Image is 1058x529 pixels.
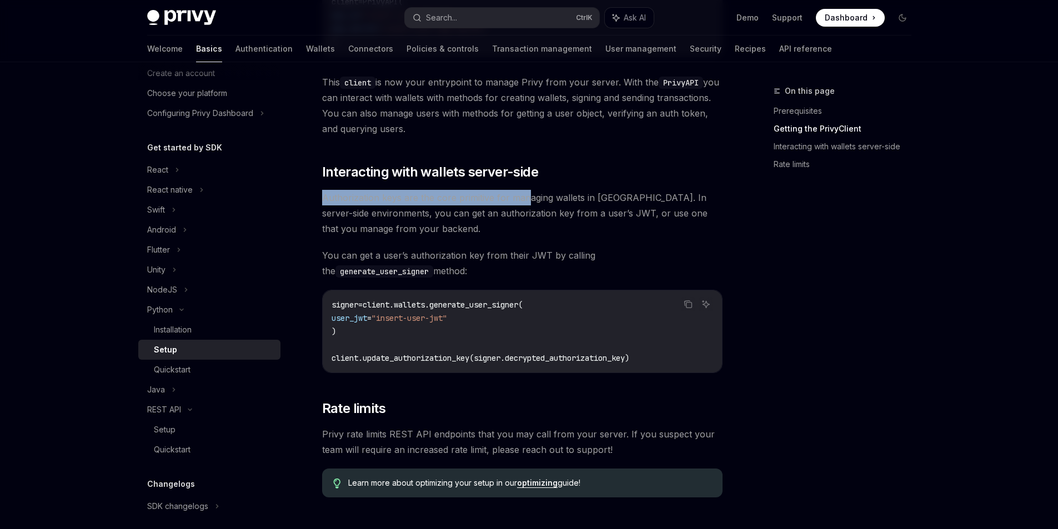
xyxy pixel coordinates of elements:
[367,313,372,323] span: =
[147,10,216,26] img: dark logo
[147,36,183,62] a: Welcome
[154,423,176,436] div: Setup
[154,323,192,336] div: Installation
[576,13,593,22] span: Ctrl K
[147,163,168,177] div: React
[772,12,803,23] a: Support
[681,297,695,311] button: Copy the contents from the code block
[426,11,457,24] div: Search...
[322,74,723,137] span: This is now your entrypoint to manage Privy from your server. With the you can interact with wall...
[322,163,538,181] span: Interacting with wallets server-side
[340,77,375,89] code: client
[147,403,181,416] div: REST API
[825,12,868,23] span: Dashboard
[147,223,176,236] div: Android
[624,12,646,23] span: Ask AI
[138,83,280,103] a: Choose your platform
[699,297,713,311] button: Ask AI
[154,343,177,356] div: Setup
[138,360,280,380] a: Quickstart
[147,87,227,100] div: Choose your platform
[605,8,654,28] button: Ask AI
[322,400,385,417] span: Rate limits
[348,36,393,62] a: Connectors
[154,443,190,456] div: Quickstart
[605,36,676,62] a: User management
[147,203,165,216] div: Swift
[332,300,358,310] span: signer
[138,420,280,440] a: Setup
[147,283,177,296] div: NodeJS
[147,183,193,197] div: React native
[147,500,208,513] div: SDK changelogs
[774,138,920,155] a: Interacting with wallets server-side
[332,353,629,363] span: client.update_authorization_key(signer.decrypted_authorization_key)
[333,478,341,488] svg: Tip
[779,36,832,62] a: API reference
[147,477,195,491] h5: Changelogs
[147,263,166,276] div: Unity
[154,363,190,376] div: Quickstart
[659,77,703,89] code: PrivyAPI
[332,313,367,323] span: user_jwt
[894,9,911,27] button: Toggle dark mode
[735,36,766,62] a: Recipes
[147,243,170,256] div: Flutter
[774,102,920,120] a: Prerequisites
[372,313,447,323] span: "insert-user-jwt"
[774,155,920,173] a: Rate limits
[322,426,723,457] span: Privy rate limits REST API endpoints that you may call from your server. If you suspect your team...
[785,84,835,98] span: On this page
[517,478,558,488] a: optimizing
[736,12,759,23] a: Demo
[358,300,363,310] span: =
[147,107,253,120] div: Configuring Privy Dashboard
[147,303,173,316] div: Python
[235,36,293,62] a: Authentication
[138,440,280,460] a: Quickstart
[147,383,165,396] div: Java
[363,300,523,310] span: client.wallets.generate_user_signer(
[138,320,280,340] a: Installation
[322,248,723,279] span: You can get a user’s authorization key from their JWT by calling the method:
[492,36,592,62] a: Transaction management
[348,477,711,488] span: Learn more about optimizing your setup in our guide!
[407,36,479,62] a: Policies & controls
[690,36,721,62] a: Security
[306,36,335,62] a: Wallets
[816,9,885,27] a: Dashboard
[405,8,599,28] button: Search...CtrlK
[332,326,336,336] span: )
[335,265,433,278] code: generate_user_signer
[138,340,280,360] a: Setup
[322,190,723,236] span: Authorization keys are the core primitive for managing wallets in [GEOGRAPHIC_DATA]. In server-si...
[147,141,222,154] h5: Get started by SDK
[774,120,920,138] a: Getting the PrivyClient
[196,36,222,62] a: Basics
